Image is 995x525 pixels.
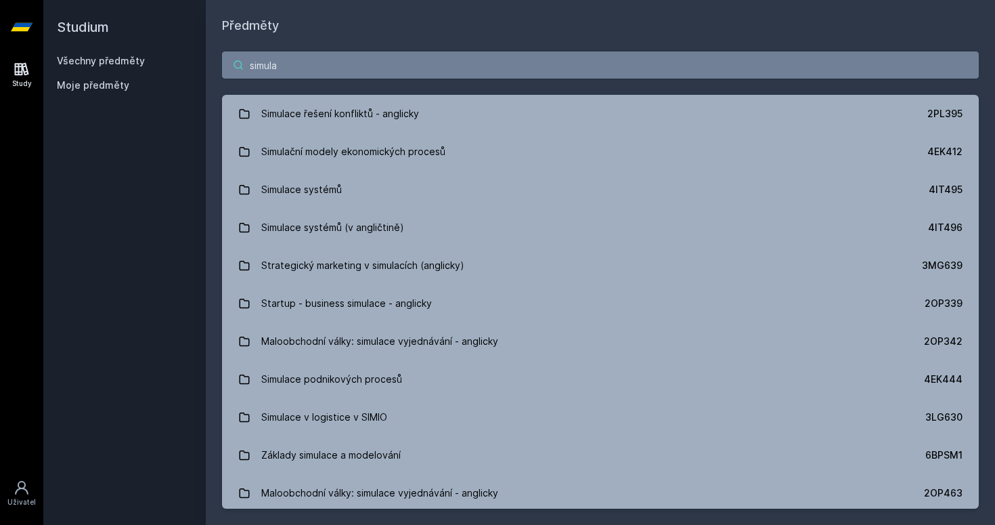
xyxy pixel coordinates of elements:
[57,79,129,92] span: Moje předměty
[3,54,41,96] a: Study
[927,145,963,159] div: 4EK412
[222,133,979,171] a: Simulační modely ekonomických procesů 4EK412
[928,221,963,234] div: 4IT496
[222,209,979,247] a: Simulace systémů (v angličtině) 4IT496
[927,107,963,121] div: 2PL395
[222,51,979,79] input: Název nebo ident předmětu…
[222,171,979,209] a: Simulace systémů 4IT495
[261,366,402,393] div: Simulace podnikových procesů
[261,442,401,469] div: Základy simulace a modelování
[261,100,419,127] div: Simulace řešení konfliktů - anglicky
[929,183,963,196] div: 4IT495
[922,259,963,272] div: 3MG639
[3,473,41,514] a: Uživatel
[261,404,387,431] div: Simulace v logistice v SIMIO
[924,373,963,386] div: 4EK444
[261,252,464,279] div: Strategický marketing v simulacích (anglicky)
[222,474,979,512] a: Maloobchodní války: simulace vyjednávání - anglicky 2OP463
[12,79,32,89] div: Study
[222,436,979,474] a: Základy simulace a modelování 6BPSM1
[261,328,498,355] div: Maloobchodní války: simulace vyjednávání - anglicky
[222,322,979,360] a: Maloobchodní války: simulace vyjednávání - anglicky 2OP342
[7,497,36,507] div: Uživatel
[261,176,342,203] div: Simulace systémů
[925,411,963,424] div: 3LG630
[261,480,498,507] div: Maloobchodní války: simulace vyjednávání - anglicky
[57,55,145,66] a: Všechny předměty
[924,335,963,348] div: 2OP342
[925,448,963,462] div: 6BPSM1
[222,16,979,35] h1: Předměty
[222,360,979,398] a: Simulace podnikových procesů 4EK444
[222,247,979,285] a: Strategický marketing v simulacích (anglicky) 3MG639
[222,95,979,133] a: Simulace řešení konfliktů - anglicky 2PL395
[925,297,963,310] div: 2OP339
[261,138,445,165] div: Simulační modely ekonomických procesů
[222,398,979,436] a: Simulace v logistice v SIMIO 3LG630
[261,290,432,317] div: Startup - business simulace - anglicky
[261,214,404,241] div: Simulace systémů (v angličtině)
[924,486,963,500] div: 2OP463
[222,285,979,322] a: Startup - business simulace - anglicky 2OP339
